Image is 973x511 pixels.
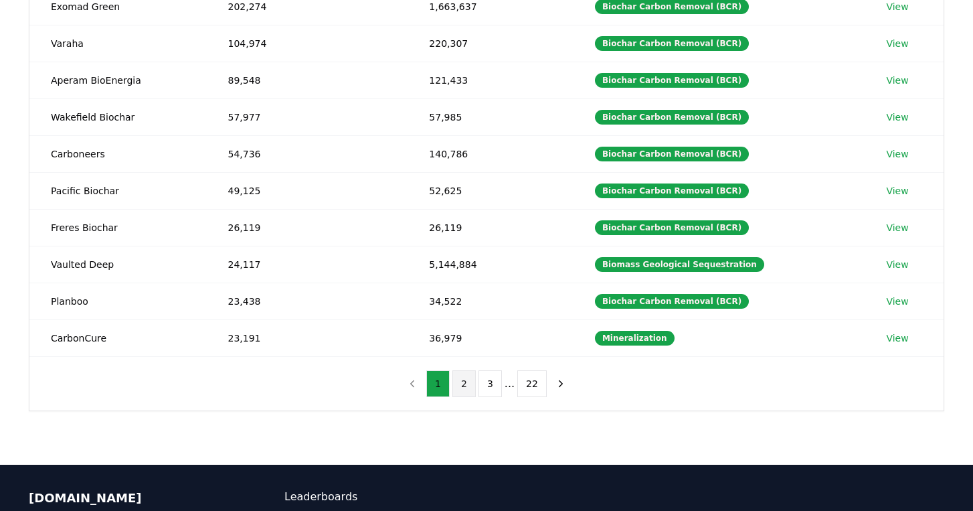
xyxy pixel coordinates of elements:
[426,370,450,397] button: 1
[595,331,675,346] div: Mineralization
[29,25,206,62] td: Varaha
[29,319,206,356] td: CarbonCure
[595,110,749,125] div: Biochar Carbon Removal (BCR)
[206,283,408,319] td: 23,438
[29,209,206,246] td: Freres Biochar
[206,98,408,135] td: 57,977
[886,295,908,308] a: View
[29,172,206,209] td: Pacific Biochar
[408,172,573,209] td: 52,625
[206,246,408,283] td: 24,117
[206,172,408,209] td: 49,125
[886,332,908,345] a: View
[886,258,908,271] a: View
[886,221,908,234] a: View
[408,283,573,319] td: 34,522
[408,319,573,356] td: 36,979
[886,74,908,87] a: View
[595,220,749,235] div: Biochar Carbon Removal (BCR)
[284,489,486,505] a: Leaderboards
[408,246,573,283] td: 5,144,884
[595,257,764,272] div: Biomass Geological Sequestration
[595,147,749,161] div: Biochar Carbon Removal (BCR)
[595,294,749,309] div: Biochar Carbon Removal (BCR)
[408,25,573,62] td: 220,307
[478,370,502,397] button: 3
[595,73,749,88] div: Biochar Carbon Removal (BCR)
[549,370,572,397] button: next page
[29,283,206,319] td: Planboo
[886,184,908,198] a: View
[206,25,408,62] td: 104,974
[408,209,573,246] td: 26,119
[595,184,749,198] div: Biochar Carbon Removal (BCR)
[29,135,206,172] td: Carboneers
[408,98,573,135] td: 57,985
[886,37,908,50] a: View
[206,209,408,246] td: 26,119
[886,111,908,124] a: View
[452,370,476,397] button: 2
[595,36,749,51] div: Biochar Carbon Removal (BCR)
[29,489,231,508] p: [DOMAIN_NAME]
[517,370,547,397] button: 22
[29,246,206,283] td: Vaulted Deep
[408,62,573,98] td: 121,433
[505,376,515,392] li: ...
[29,62,206,98] td: Aperam BioEnergia
[206,319,408,356] td: 23,191
[206,135,408,172] td: 54,736
[206,62,408,98] td: 89,548
[408,135,573,172] td: 140,786
[886,147,908,161] a: View
[29,98,206,135] td: Wakefield Biochar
